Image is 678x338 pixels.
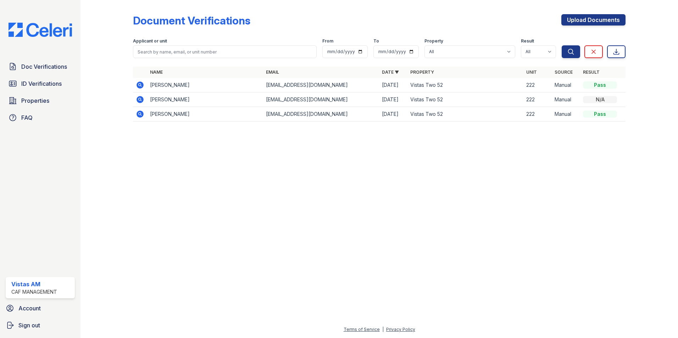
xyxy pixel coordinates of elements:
[147,107,263,122] td: [PERSON_NAME]
[552,78,580,92] td: Manual
[18,304,41,312] span: Account
[133,45,317,58] input: Search by name, email, or unit number
[150,69,163,75] a: Name
[18,321,40,329] span: Sign out
[552,107,580,122] td: Manual
[526,69,537,75] a: Unit
[382,327,384,332] div: |
[21,79,62,88] span: ID Verifications
[11,288,57,295] div: CAF Management
[3,301,78,315] a: Account
[523,107,552,122] td: 222
[561,14,626,26] a: Upload Documents
[147,92,263,107] td: [PERSON_NAME]
[133,38,167,44] label: Applicant or unit
[21,96,49,105] span: Properties
[263,78,379,92] td: [EMAIL_ADDRESS][DOMAIN_NAME]
[379,107,407,122] td: [DATE]
[373,38,379,44] label: To
[386,327,415,332] a: Privacy Policy
[583,69,600,75] a: Result
[407,107,523,122] td: Vistas Two 52
[552,92,580,107] td: Manual
[521,38,534,44] label: Result
[6,60,75,74] a: Doc Verifications
[555,69,573,75] a: Source
[424,38,443,44] label: Property
[3,23,78,37] img: CE_Logo_Blue-a8612792a0a2168367f1c8372b55b34899dd931a85d93a1a3d3e32e68fde9ad4.png
[382,69,399,75] a: Date ▼
[147,78,263,92] td: [PERSON_NAME]
[263,107,379,122] td: [EMAIL_ADDRESS][DOMAIN_NAME]
[344,327,380,332] a: Terms of Service
[583,111,617,118] div: Pass
[263,92,379,107] td: [EMAIL_ADDRESS][DOMAIN_NAME]
[6,77,75,91] a: ID Verifications
[3,318,78,332] a: Sign out
[322,38,333,44] label: From
[379,78,407,92] td: [DATE]
[407,92,523,107] td: Vistas Two 52
[583,81,617,89] div: Pass
[133,14,250,27] div: Document Verifications
[407,78,523,92] td: Vistas Two 52
[410,69,434,75] a: Property
[523,92,552,107] td: 222
[523,78,552,92] td: 222
[6,94,75,108] a: Properties
[583,96,617,103] div: N/A
[11,280,57,288] div: Vistas AM
[266,69,279,75] a: Email
[379,92,407,107] td: [DATE]
[21,62,67,71] span: Doc Verifications
[21,113,33,122] span: FAQ
[6,111,75,125] a: FAQ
